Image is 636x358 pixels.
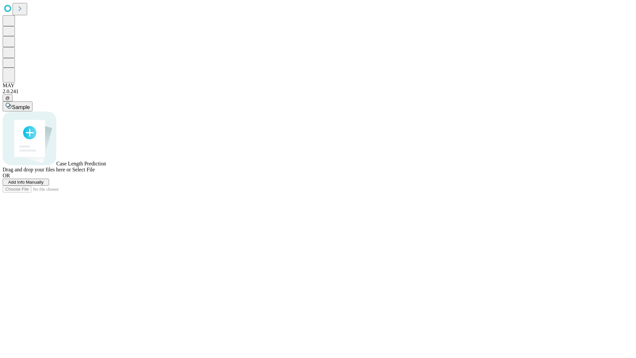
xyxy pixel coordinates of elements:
button: Add Info Manually [3,179,49,186]
div: MAY [3,83,633,89]
span: Add Info Manually [8,180,44,185]
span: OR [3,173,10,178]
span: Drag and drop your files here or [3,167,71,172]
div: 2.0.241 [3,89,633,94]
span: Sample [12,104,30,110]
button: Sample [3,101,32,111]
button: @ [3,94,13,101]
span: @ [5,95,10,100]
span: Select File [72,167,95,172]
span: Case Length Prediction [56,161,106,166]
